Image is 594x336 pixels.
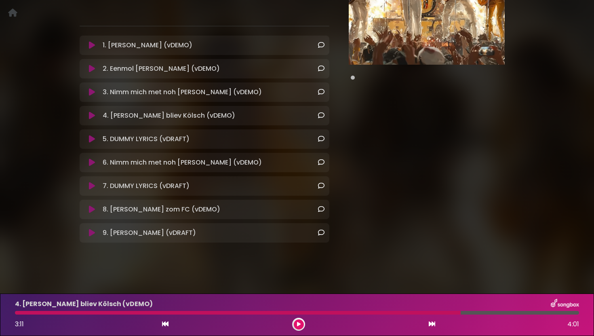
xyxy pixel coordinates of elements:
[103,111,235,120] p: 4. [PERSON_NAME] bliev Kölsch (vDEMO)
[103,40,192,50] p: 1. [PERSON_NAME] (vDEMO)
[103,134,190,144] p: 5. DUMMY LYRICS (vDRAFT)
[103,87,262,97] p: 3. Nimm mich met noh [PERSON_NAME] (vDEMO)
[103,228,196,238] p: 9. [PERSON_NAME] (vDRAFT)
[103,181,190,191] p: 7. DUMMY LYRICS (vDRAFT)
[103,158,262,167] p: 6. Nimm mich met noh [PERSON_NAME] (vDEMO)
[103,205,220,214] p: 8. [PERSON_NAME] zom FC (vDEMO)
[103,64,220,74] p: 2. Eenmol [PERSON_NAME] (vDEMO)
